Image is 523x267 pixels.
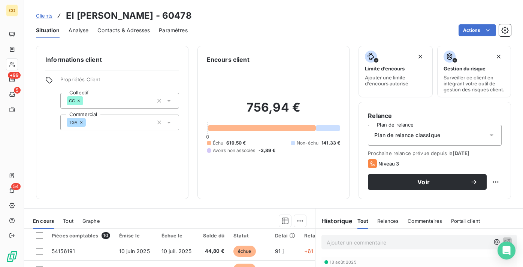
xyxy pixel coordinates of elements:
[275,233,295,239] div: Délai
[368,111,502,120] h6: Relance
[207,55,250,64] h6: Encours client
[368,150,502,156] span: Prochaine relance prévue depuis le
[378,161,399,167] span: Niveau 3
[83,97,89,104] input: Ajouter une valeur
[444,75,505,92] span: Surveiller ce client en intégrant votre outil de gestion des risques client.
[119,233,152,239] div: Émise le
[119,248,150,254] span: 10 juin 2025
[52,232,110,239] div: Pièces comptables
[377,218,399,224] span: Relances
[213,147,256,154] span: Avoirs non associés
[69,120,78,125] span: TGA
[14,87,21,94] span: 5
[202,248,224,255] span: 44,80 €
[52,248,75,254] span: 54156191
[233,246,256,257] span: échue
[365,66,405,72] span: Limite d’encours
[213,140,224,146] span: Échu
[207,100,341,122] h2: 756,94 €
[45,55,179,64] h6: Informations client
[275,248,284,254] span: 91 j
[82,218,100,224] span: Graphe
[159,27,188,34] span: Paramètres
[498,242,516,260] div: Open Intercom Messenger
[6,4,18,16] div: CO
[69,27,88,34] span: Analyse
[69,98,75,103] span: CC
[315,216,353,225] h6: Historique
[206,134,209,140] span: 0
[8,72,21,79] span: +99
[357,218,369,224] span: Tout
[102,232,110,239] span: 10
[437,46,511,97] button: Gestion du risqueSurveiller ce client en intégrant votre outil de gestion des risques client.
[451,218,480,224] span: Portail client
[330,260,357,264] span: 13 août 2025
[365,75,426,87] span: Ajouter une limite d’encours autorisé
[321,140,340,146] span: 141,33 €
[33,218,54,224] span: En cours
[368,174,487,190] button: Voir
[63,218,73,224] span: Tout
[6,251,18,263] img: Logo LeanPay
[233,233,266,239] div: Statut
[202,233,224,239] div: Solde dû
[408,218,442,224] span: Commentaires
[36,13,52,19] span: Clients
[97,27,150,34] span: Contacts & Adresses
[377,179,470,185] span: Voir
[304,233,328,239] div: Retard
[297,140,318,146] span: Non-échu
[444,66,486,72] span: Gestion du risque
[259,147,276,154] span: -3,89 €
[60,76,179,87] span: Propriétés Client
[226,140,246,146] span: 619,50 €
[359,46,432,97] button: Limite d’encoursAjouter une limite d’encours autorisé
[374,131,440,139] span: Plan de relance classique
[161,248,192,254] span: 10 juil. 2025
[304,248,316,254] span: +61 j
[66,9,192,22] h3: EI [PERSON_NAME] - 60478
[36,27,60,34] span: Situation
[11,183,21,190] span: 54
[161,233,193,239] div: Échue le
[36,12,52,19] a: Clients
[86,119,92,126] input: Ajouter une valeur
[453,150,469,156] span: [DATE]
[459,24,496,36] button: Actions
